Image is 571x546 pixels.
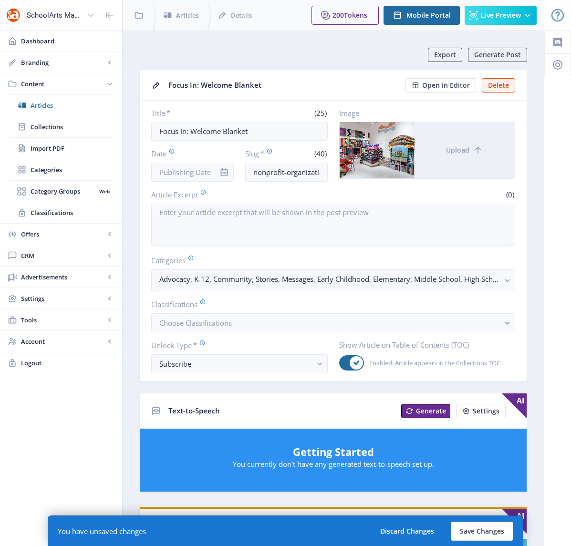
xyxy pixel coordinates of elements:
[371,522,443,541] button: Discard Changes
[344,10,367,20] span: Tokens
[21,251,105,260] span: CRM
[416,407,446,415] span: Generate
[21,36,114,46] span: Dashboard
[505,190,515,199] span: (0)
[31,208,113,217] span: Classifications
[159,358,312,370] div: Subscribe
[339,340,508,350] label: Show Article on Table of Contents (TOC)
[10,138,113,159] a: Import PDF
[21,294,105,303] span: Settings
[151,122,328,141] input: Type Article Title ...
[151,354,328,373] button: Subscribe
[465,6,537,25] button: Live Preview
[21,272,105,282] span: Advertisements
[151,269,515,291] button: Advocacy, K-12, Community, Stories, Messages, Early Childhood, Elementary, Middle School, High Sc...
[21,337,105,346] span: Account
[139,393,527,493] app-collection-view: Text-to-Speech
[27,5,83,26] div: SchoolArts Magazine
[151,189,330,200] label: Article Excerpt
[468,48,527,62] button: Generate Post
[31,144,113,153] span: Import PDF
[151,108,236,118] label: Title
[21,79,105,89] span: Content
[482,78,515,93] button: Delete
[31,122,113,132] span: Collections
[339,108,508,118] label: Image
[21,358,114,368] span: Logout
[364,357,500,369] span: Enabled: Article appears in the Collections TOC
[219,167,229,177] nb-icon: info
[151,148,226,159] label: Date
[502,393,527,418] span: AI
[168,78,400,93] div: Focus In: Welcome Blanket
[313,108,328,118] span: (25)
[31,101,113,110] span: Articles
[450,404,506,418] a: New page
[58,526,146,536] div: You have unsaved changes
[151,299,508,309] label: Classifications
[481,11,521,19] span: Live Preview
[21,58,105,67] span: Branding
[151,255,508,266] label: Categories
[434,51,456,59] span: Export
[406,11,451,19] span: Mobile Portal
[473,407,499,415] span: Settings
[31,186,96,196] span: Category Groups
[405,78,476,93] button: Open in Editor
[6,8,21,23] img: properties.app_icon.png
[96,186,113,196] nb-badge: Web
[395,404,450,418] a: New page
[151,340,320,350] label: Unlock Type
[401,404,450,418] button: Generate
[176,10,198,20] span: Articles
[456,404,506,418] button: Settings
[415,122,515,178] button: Upload
[451,522,513,541] button: Save Changes
[474,51,521,59] span: Generate Post
[428,48,462,62] button: Export
[10,116,113,137] a: Collections
[10,202,113,223] a: Classifications
[502,509,527,534] span: AI
[21,315,105,325] span: Tools
[159,273,499,285] nb-select-label: Advocacy, K-12, Community, Stories, Messages, Early Childhood, Elementary, Middle School, High Sc...
[151,313,515,332] button: Choose Classifications
[149,459,517,469] p: You currently don't have any generated text-to-speech set up.
[313,149,328,158] span: (40)
[31,165,113,175] span: Categories
[311,6,379,25] button: 200Tokens
[384,6,460,25] button: Mobile Portal
[446,146,469,154] span: Upload
[151,163,234,182] input: Publishing Date
[422,82,470,89] span: Open in Editor
[245,163,328,182] input: this-is-how-a-slug-looks-like
[10,181,113,202] a: Category GroupsWeb
[231,10,252,20] span: Details
[245,148,282,159] label: Slug
[10,159,113,180] a: Categories
[159,318,232,328] span: Choose Classifications
[149,444,517,459] h5: Getting Started
[168,406,220,415] span: Text-to-Speech
[21,229,105,239] span: Offers
[10,95,113,116] a: Articles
